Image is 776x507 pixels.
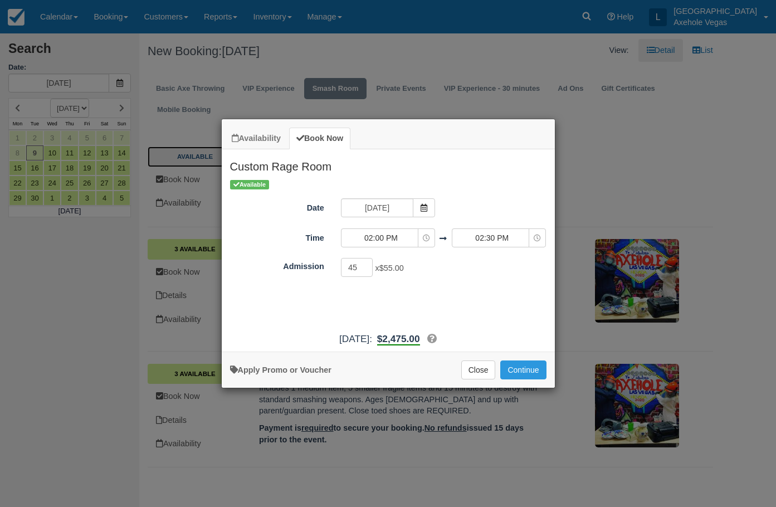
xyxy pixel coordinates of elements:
[379,264,404,272] span: $55.00
[375,264,403,272] span: x
[222,149,555,178] h2: Custom Rage Room
[452,232,531,243] span: 02:30 PM
[222,228,333,244] label: Time
[230,180,270,189] span: Available
[341,258,373,277] input: Admission
[500,360,546,379] button: Add to Booking
[222,149,555,346] div: Item Modal
[230,365,331,374] a: Apply Voucher
[222,198,333,214] label: Date
[341,232,421,243] span: 02:00 PM
[224,128,288,149] a: Availability
[289,128,350,149] a: Book Now
[222,332,555,346] div: [DATE]:
[461,360,496,379] button: Close
[377,333,420,344] span: $2,475.00
[222,257,333,272] label: Admission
